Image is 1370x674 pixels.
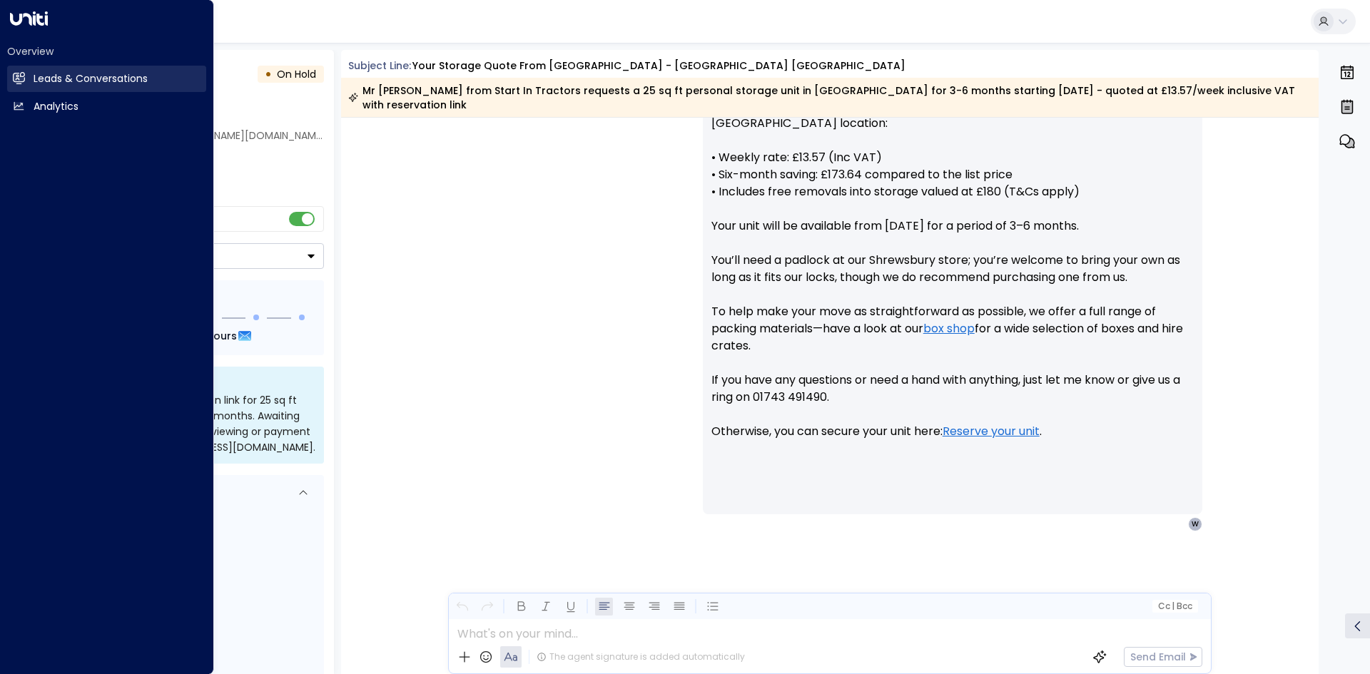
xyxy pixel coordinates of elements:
a: Leads & Conversations [7,66,206,92]
button: Cc|Bcc [1152,600,1197,613]
h2: Leads & Conversations [34,71,148,86]
a: Reserve your unit [943,423,1040,440]
div: Your storage quote from [GEOGRAPHIC_DATA] - [GEOGRAPHIC_DATA] [GEOGRAPHIC_DATA] [412,58,905,73]
h2: Analytics [34,99,78,114]
div: W [1188,517,1202,531]
div: • [265,61,272,87]
p: Hi [PERSON_NAME], Here’s a summary of your quote for a 25 sq ft storage unit at our [GEOGRAPHIC_D... [711,63,1194,457]
div: Next Follow Up: [70,328,313,344]
span: On Hold [277,67,316,81]
button: Redo [478,598,496,616]
span: Cc Bcc [1157,601,1192,611]
span: | [1172,601,1174,611]
button: Undo [453,598,471,616]
div: Mr [PERSON_NAME] from Start In Tractors requests a 25 sq ft personal storage unit in [GEOGRAPHIC_... [348,83,1311,112]
span: Subject Line: [348,58,411,73]
h2: Overview [7,44,206,58]
div: Follow Up Sequence [70,292,313,307]
a: box shop [923,320,975,337]
span: In about 23 hours [144,328,237,344]
div: The agent signature is added automatically [537,650,745,663]
a: Analytics [7,93,206,120]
